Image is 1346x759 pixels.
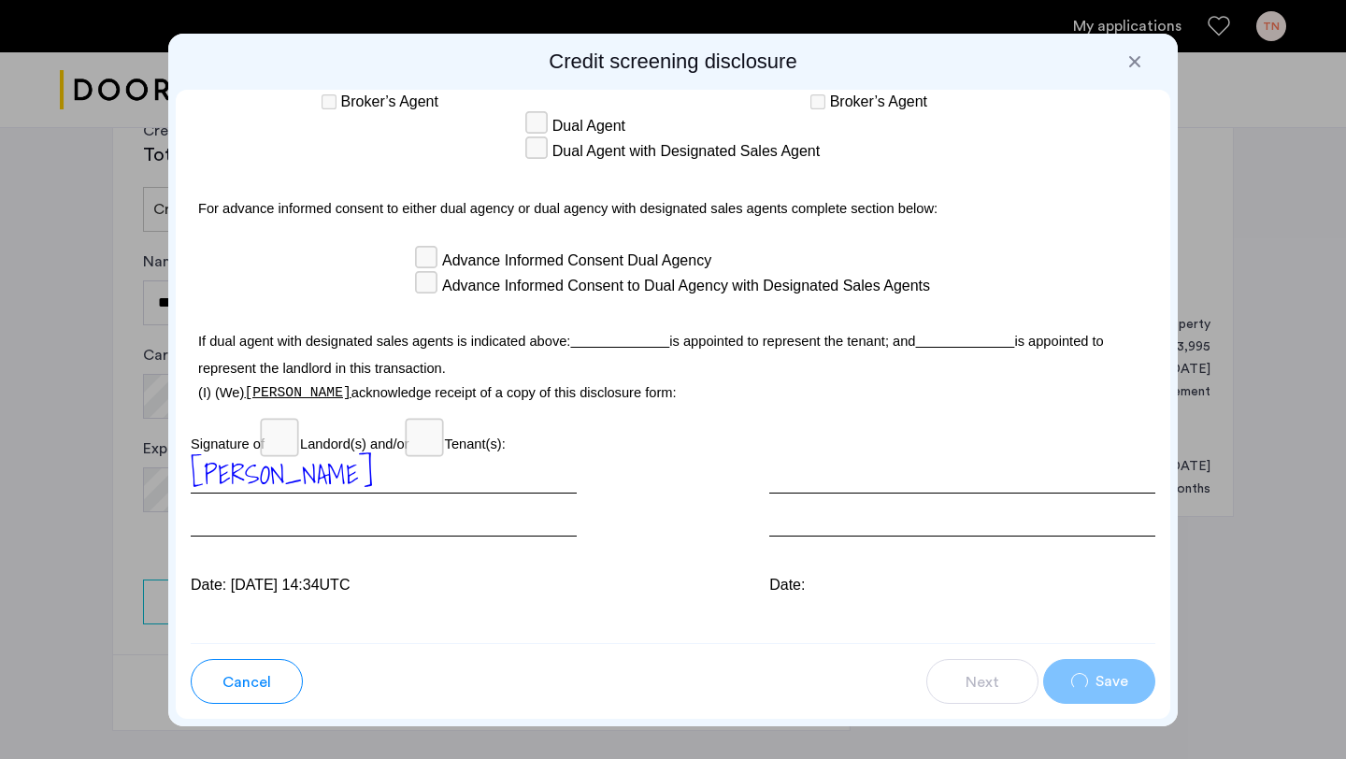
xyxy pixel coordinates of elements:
[552,140,820,163] span: Dual Agent with Designated Sales Agent
[552,115,625,137] span: Dual Agent
[222,671,271,694] span: Cancel
[966,671,999,694] span: Next
[191,382,1155,403] p: (I) (We) acknowledge receipt of a copy of this disclosure form:
[1043,659,1155,704] button: button
[191,318,1155,382] p: If dual agent with designated sales agents is indicated above: is appointed to represent the tena...
[1095,670,1128,693] span: Save
[341,91,438,113] span: Broker’s Agent
[191,659,303,704] button: button
[191,183,1155,228] p: For advance informed consent to either dual agency or dual agency with designated sales agents co...
[176,49,1170,75] h2: Credit screening disclosure
[191,574,577,596] div: Date: [DATE] 14:34UTC
[442,275,930,297] span: Advance Informed Consent to Dual Agency with Designated Sales Agents
[442,250,711,272] span: Advance Informed Consent Dual Agency
[769,574,1155,596] div: Date:
[926,659,1038,704] button: button
[830,91,927,113] span: Broker’s Agent
[191,452,373,495] span: [PERSON_NAME]
[244,385,351,400] span: [PERSON_NAME]
[191,423,1155,454] p: Signature of Landord(s) and/or Tenant(s):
